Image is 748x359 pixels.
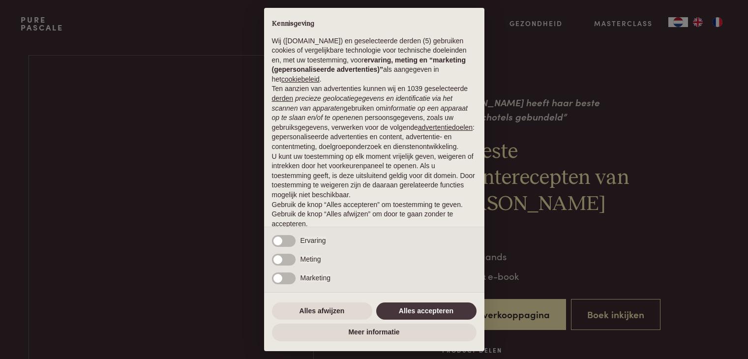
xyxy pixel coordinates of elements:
span: Meting [300,255,321,263]
p: Ten aanzien van advertenties kunnen wij en 1039 geselecteerde gebruiken om en persoonsgegevens, z... [272,84,477,151]
p: Wij ([DOMAIN_NAME]) en geselecteerde derden (5) gebruiken cookies of vergelijkbare technologie vo... [272,36,477,85]
h2: Kennisgeving [272,20,477,29]
strong: ervaring, meting en “marketing (gepersonaliseerde advertenties)” [272,56,466,74]
p: U kunt uw toestemming op elk moment vrijelijk geven, weigeren of intrekken door het voorkeurenpan... [272,152,477,200]
button: advertentiedoelen [418,123,473,133]
span: Marketing [300,274,330,282]
button: Alles afwijzen [272,302,372,320]
a: cookiebeleid [281,75,320,83]
button: derden [272,94,294,104]
em: precieze geolocatiegegevens en identificatie via het scannen van apparaten [272,94,452,112]
button: Alles accepteren [376,302,477,320]
p: Gebruik de knop “Alles accepteren” om toestemming te geven. Gebruik de knop “Alles afwijzen” om d... [272,200,477,229]
em: informatie op een apparaat op te slaan en/of te openen [272,104,468,122]
button: Meer informatie [272,324,477,341]
span: Ervaring [300,237,326,244]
